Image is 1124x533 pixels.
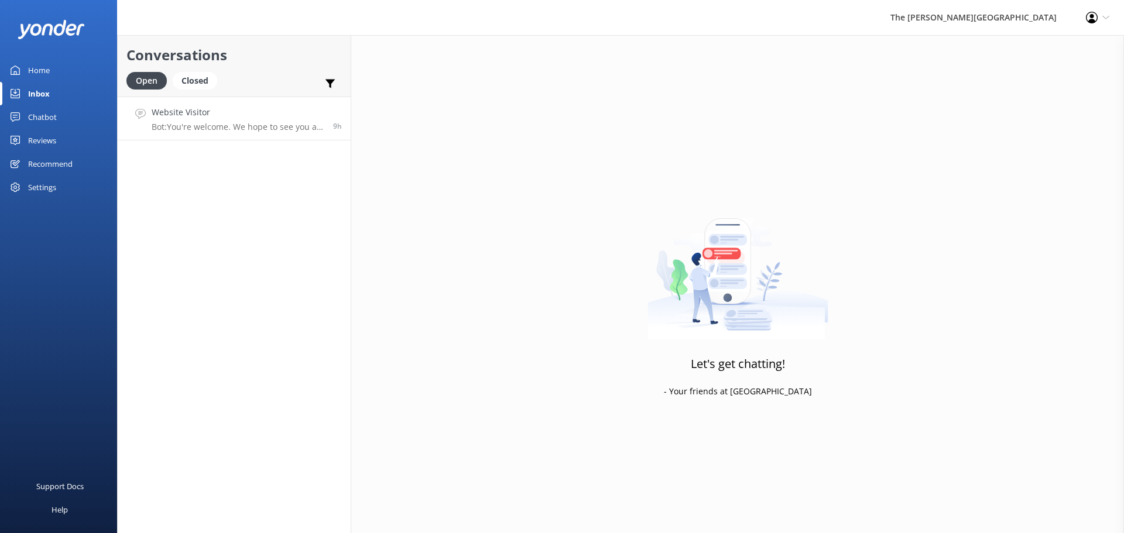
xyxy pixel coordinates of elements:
[28,176,56,199] div: Settings
[126,44,342,66] h2: Conversations
[691,355,785,373] h3: Let's get chatting!
[664,385,812,398] p: - Your friends at [GEOGRAPHIC_DATA]
[28,152,73,176] div: Recommend
[36,474,84,498] div: Support Docs
[152,122,324,132] p: Bot: You're welcome. We hope to see you at The [PERSON_NAME][GEOGRAPHIC_DATA] soon!
[28,129,56,152] div: Reviews
[173,72,217,90] div: Closed
[647,194,828,340] img: artwork of a man stealing a conversation from at giant smartphone
[173,74,223,87] a: Closed
[333,121,342,131] span: Oct 10 2025 12:15am (UTC +13:00) Pacific/Auckland
[28,105,57,129] div: Chatbot
[152,106,324,119] h4: Website Visitor
[28,59,50,82] div: Home
[126,74,173,87] a: Open
[52,498,68,521] div: Help
[18,20,85,39] img: yonder-white-logo.png
[118,97,351,140] a: Website VisitorBot:You're welcome. We hope to see you at The [PERSON_NAME][GEOGRAPHIC_DATA] soon!9h
[126,72,167,90] div: Open
[28,82,50,105] div: Inbox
